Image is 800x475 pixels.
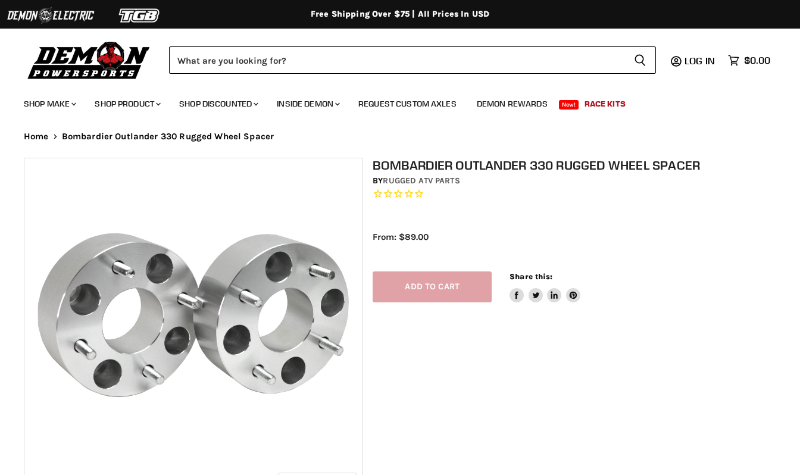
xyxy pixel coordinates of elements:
span: Log in [685,55,715,67]
span: New! [559,100,579,110]
a: Shop Discounted [170,92,265,116]
span: Rated 0.0 out of 5 stars 0 reviews [373,188,786,201]
input: Search [169,46,624,74]
a: Shop Make [15,92,83,116]
aside: Share this: [510,271,580,303]
a: Race Kits [576,92,635,116]
span: Share this: [510,272,552,281]
a: Home [24,132,49,142]
span: Bombardier Outlander 330 Rugged Wheel Spacer [62,132,274,142]
span: $0.00 [744,55,770,66]
form: Product [169,46,656,74]
ul: Main menu [15,87,767,116]
img: Demon Powersports [24,39,154,81]
button: Search [624,46,656,74]
span: From: $89.00 [373,232,429,242]
h1: Bombardier Outlander 330 Rugged Wheel Spacer [373,158,786,173]
a: Rugged ATV Parts [383,176,460,186]
a: Demon Rewards [468,92,557,116]
img: Demon Electric Logo 2 [6,4,95,27]
a: Request Custom Axles [349,92,465,116]
a: Inside Demon [268,92,347,116]
a: Shop Product [86,92,168,116]
a: $0.00 [722,52,776,69]
div: by [373,174,786,187]
a: Log in [679,55,722,66]
img: TGB Logo 2 [95,4,185,27]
